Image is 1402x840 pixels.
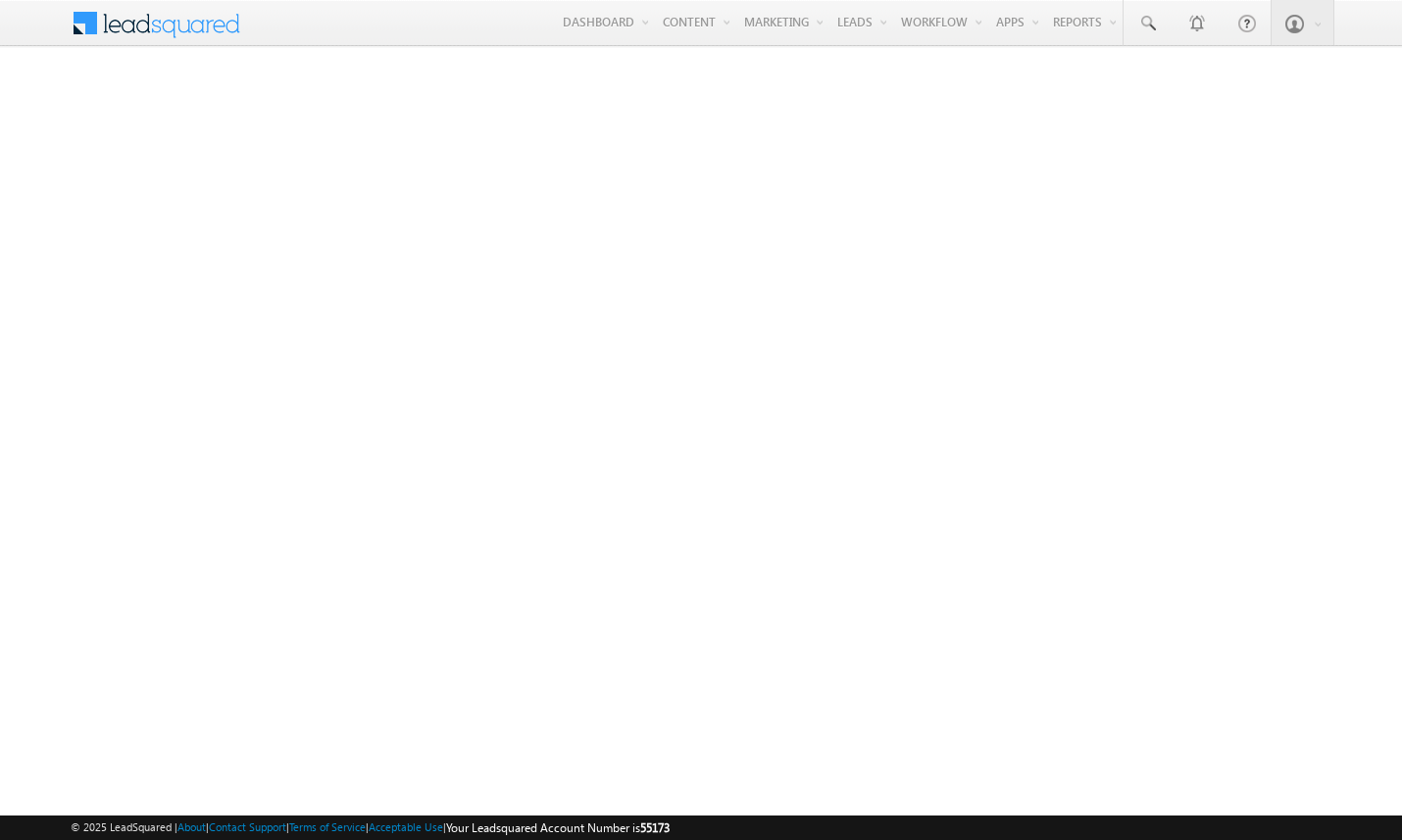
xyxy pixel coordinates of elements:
a: Acceptable Use [369,820,443,833]
a: Terms of Service [289,820,366,833]
span: Your Leadsquared Account Number is [446,820,670,835]
a: About [177,820,206,833]
span: 55173 [640,820,670,835]
a: Contact Support [209,820,286,833]
span: © 2025 LeadSquared | | | | | [71,818,670,837]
